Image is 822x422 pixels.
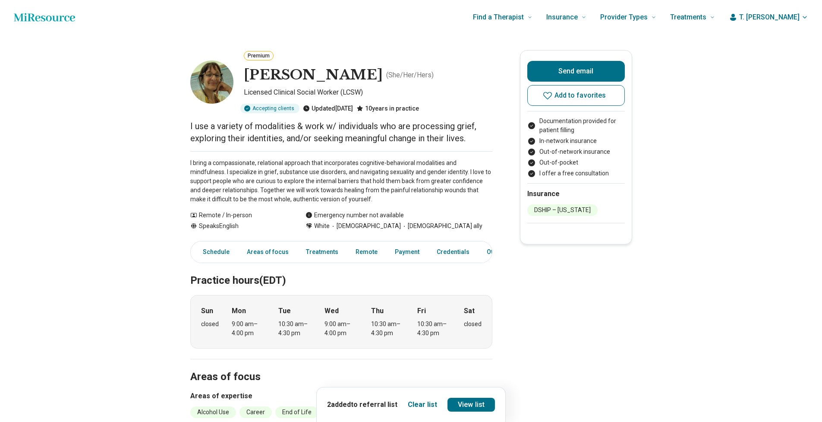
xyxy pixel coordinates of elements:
a: Home page [14,9,75,26]
p: I bring a compassionate, relational approach that incorporates cognitive-behavioral modalities an... [190,159,492,204]
div: closed [464,320,482,329]
div: Speaks English [190,222,288,231]
strong: Tue [278,306,291,316]
ul: Payment options [527,117,625,178]
strong: Fri [417,306,426,316]
div: 10 years in practice [356,104,419,113]
a: Payment [390,243,425,261]
button: Clear list [408,400,437,410]
div: 9:00 am – 4:00 pm [232,320,265,338]
h2: Areas of focus [190,349,492,384]
div: Emergency number not available [305,211,404,220]
a: View list [447,398,495,412]
li: DSHIP – [US_STATE] [527,204,598,216]
span: Insurance [546,11,578,23]
h1: [PERSON_NAME] [244,66,383,84]
a: Schedule [192,243,235,261]
li: Documentation provided for patient filling [527,117,625,135]
div: 10:30 am – 4:30 pm [371,320,404,338]
span: T. [PERSON_NAME] [739,12,800,22]
li: In-network insurance [527,136,625,146]
button: T. [PERSON_NAME] [729,12,808,22]
span: White [314,222,330,231]
span: Find a Therapist [473,11,524,23]
span: Treatments [670,11,706,23]
p: Licensed Clinical Social Worker (LCSW) [244,87,492,100]
p: I use a variety of modalities & work w/ individuals who are processing grief, exploring their ide... [190,120,492,144]
img: Christine Houghton, Licensed Clinical Social Worker (LCSW) [190,60,233,104]
strong: Sun [201,306,213,316]
div: 10:30 am – 4:30 pm [417,320,450,338]
li: End of Life [275,406,318,418]
li: Out-of-network insurance [527,147,625,156]
p: ( She/Her/Hers ) [386,70,434,80]
strong: Thu [371,306,384,316]
button: Premium [244,51,274,60]
span: Provider Types [600,11,648,23]
h2: Insurance [527,189,625,199]
span: [DEMOGRAPHIC_DATA] [330,222,401,231]
h2: Practice hours (EDT) [190,253,492,288]
span: to referral list [351,400,397,409]
p: 2 added [327,400,397,410]
button: Add to favorites [527,85,625,106]
div: Updated [DATE] [303,104,353,113]
div: Remote / In-person [190,211,288,220]
strong: Mon [232,306,246,316]
div: 9:00 am – 4:00 pm [324,320,358,338]
div: Accepting clients [240,104,299,113]
span: Add to favorites [554,92,606,99]
div: closed [201,320,219,329]
strong: Sat [464,306,475,316]
a: Credentials [431,243,475,261]
a: Areas of focus [242,243,294,261]
a: Treatments [301,243,343,261]
li: Alcohol Use [190,406,236,418]
a: Other [482,243,513,261]
a: Remote [350,243,383,261]
button: Send email [527,61,625,82]
div: When does the program meet? [190,295,492,349]
li: I offer a free consultation [527,169,625,178]
span: [DEMOGRAPHIC_DATA] ally [401,222,482,231]
div: 10:30 am – 4:30 pm [278,320,312,338]
li: Out-of-pocket [527,158,625,167]
h3: Areas of expertise [190,391,492,401]
li: Career [239,406,272,418]
strong: Wed [324,306,339,316]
